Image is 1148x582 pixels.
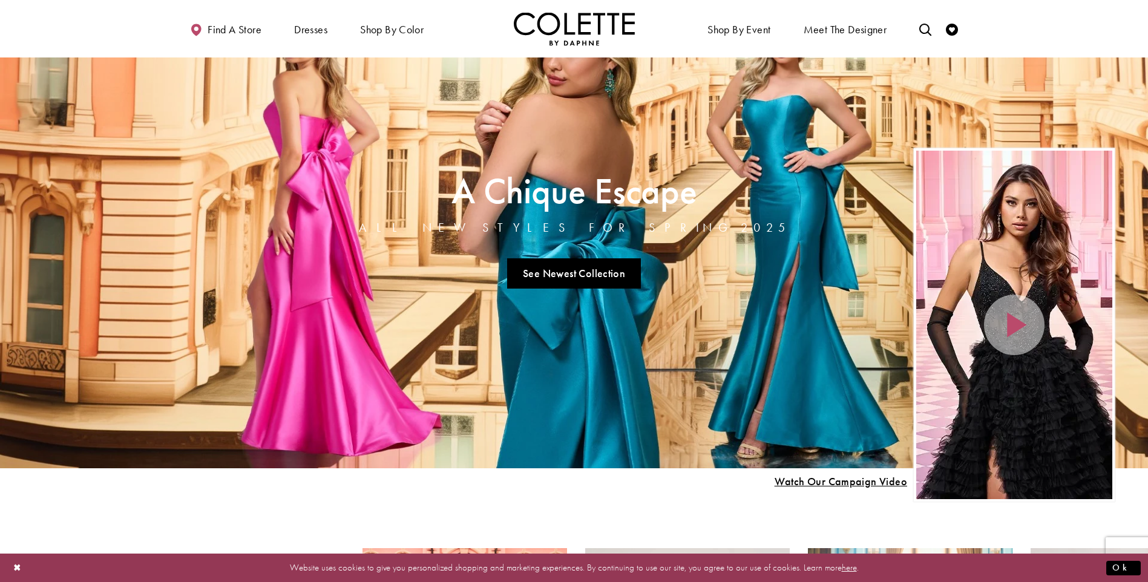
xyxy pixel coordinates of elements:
[187,12,264,45] a: Find a store
[704,12,773,45] span: Shop By Event
[842,561,857,574] a: here
[294,24,327,36] span: Dresses
[7,557,28,578] button: Close Dialog
[801,12,890,45] a: Meet the designer
[804,24,887,36] span: Meet the designer
[360,24,424,36] span: Shop by color
[1106,560,1141,575] button: Submit Dialog
[355,253,793,293] ul: Slider Links
[357,12,427,45] span: Shop by color
[707,24,770,36] span: Shop By Event
[291,12,330,45] span: Dresses
[87,560,1061,576] p: Website uses cookies to give you personalized shopping and marketing experiences. By continuing t...
[514,12,635,45] a: Visit Home Page
[916,12,934,45] a: Toggle search
[507,258,641,289] a: See Newest Collection A Chique Escape All New Styles For Spring 2025
[943,12,961,45] a: Check Wishlist
[514,12,635,45] img: Colette by Daphne
[208,24,261,36] span: Find a store
[774,476,907,488] span: Play Slide #15 Video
